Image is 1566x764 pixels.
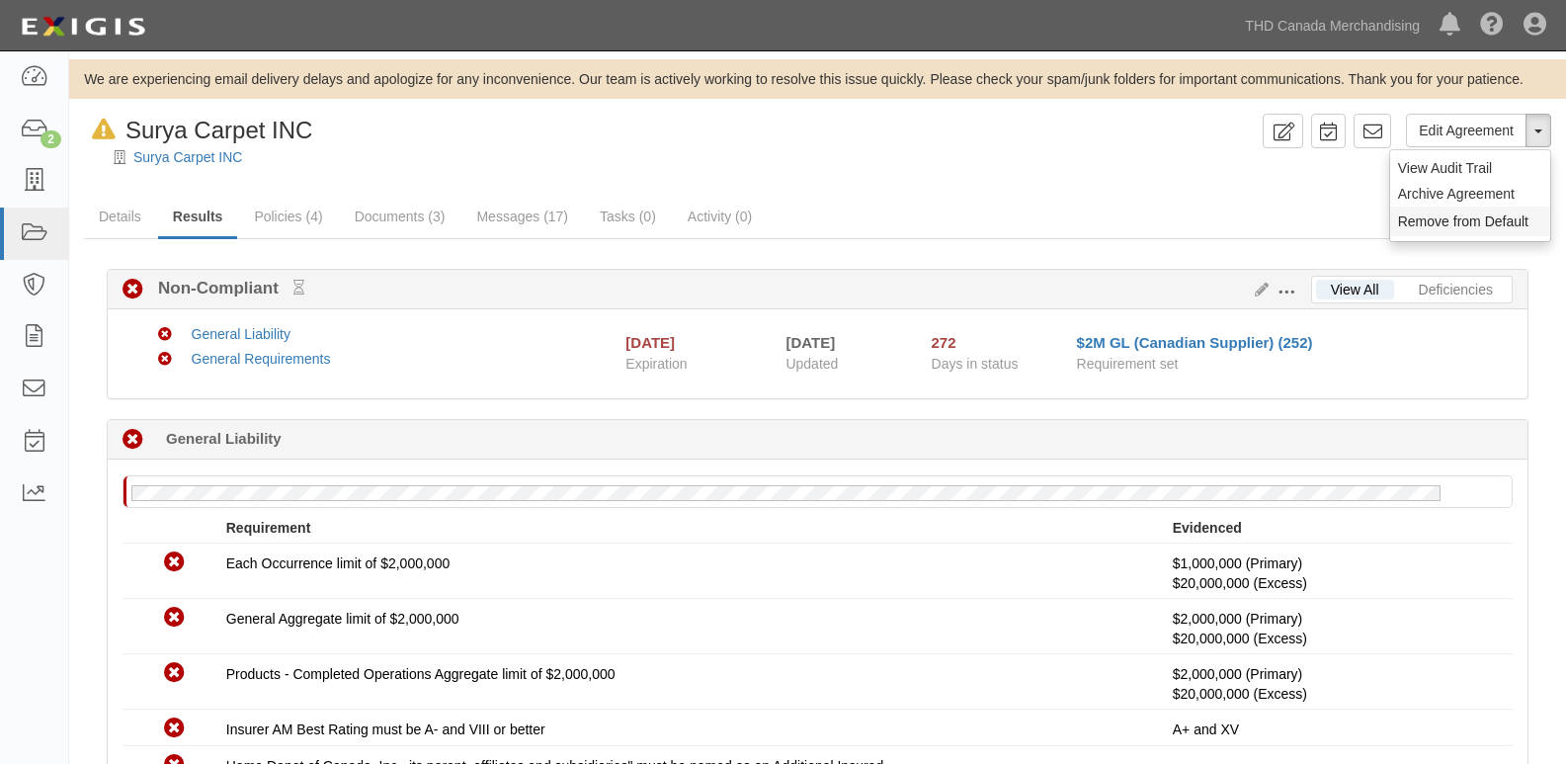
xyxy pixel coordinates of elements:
[625,332,675,353] div: [DATE]
[340,197,460,236] a: Documents (3)
[1173,686,1307,702] span: Policy #20RHUEAZ3BP3 Insurer: Hartford Casualty Insurance Company
[1247,282,1269,297] a: Edit Results
[785,356,838,372] span: Updated
[585,197,671,236] a: Tasks (0)
[1390,155,1550,181] a: View Audit Trail
[1173,609,1498,648] p: $2,000,000 (Primary)
[1077,334,1313,351] a: $2M GL (Canadian Supplier) (252)
[158,353,172,367] i: Non-Compliant
[166,428,282,449] b: General Liability
[133,149,242,165] a: Surya Carpet INC
[461,197,583,236] a: Messages (17)
[226,555,450,571] span: Each Occurrence limit of $2,000,000
[1406,114,1526,147] a: Edit Agreement
[239,197,337,236] a: Policies (4)
[932,332,1062,353] div: Since 11/28/2024
[1480,14,1504,38] i: Help Center - Complianz
[293,280,304,296] small: Pending Review
[1404,280,1508,299] a: Deficiencies
[785,332,901,353] div: [DATE]
[1173,575,1307,591] span: Policy #20RHUEAZ3BP3 Insurer: Hartford Casualty Insurance Company
[164,663,185,684] i: Non-Compliant
[1173,553,1498,593] p: $1,000,000 (Primary)
[1173,720,1498,739] p: A+ and XV
[192,351,331,367] a: General Requirements
[1077,356,1179,372] span: Requirement set
[1173,631,1307,646] span: Policy #20RHUEAZ3BP3 Insurer: Hartford Casualty Insurance Company
[123,430,143,451] i: Non-Compliant 272 days (since 11/28/2024)
[673,197,767,236] a: Activity (0)
[1235,6,1430,45] a: THD Canada Merchandising
[15,9,151,44] img: logo-5460c22ac91f19d4615b14bd174203de0afe785f0fc80cf4dbbc73dc1793850b.png
[192,326,290,342] a: General Liability
[1316,280,1394,299] a: View All
[164,552,185,573] i: Non-Compliant
[1173,664,1498,704] p: $2,000,000 (Primary)
[84,114,312,147] div: Surya Carpet INC
[1390,181,1550,207] a: Archive Agreement
[1390,207,1550,236] button: Remove from Default
[164,719,185,739] i: Non-Compliant
[226,666,616,682] span: Products - Completed Operations Aggregate limit of $2,000,000
[41,130,61,148] div: 2
[143,277,304,300] b: Non-Compliant
[226,722,545,737] span: Insurer AM Best Rating must be A- and VIII or better
[932,356,1019,372] span: Days in status
[625,354,771,374] span: Expiration
[164,608,185,629] i: Non-Compliant
[226,520,311,536] strong: Requirement
[69,69,1566,89] div: We are experiencing email delivery delays and apologize for any inconvenience. Our team is active...
[226,611,459,627] span: General Aggregate limit of $2,000,000
[1173,520,1242,536] strong: Evidenced
[125,117,312,143] span: Surya Carpet INC
[92,120,116,140] i: In Default since 12/07/2024
[158,328,172,342] i: Non-Compliant
[158,197,238,239] a: Results
[84,197,156,236] a: Details
[123,280,143,300] i: Non-Compliant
